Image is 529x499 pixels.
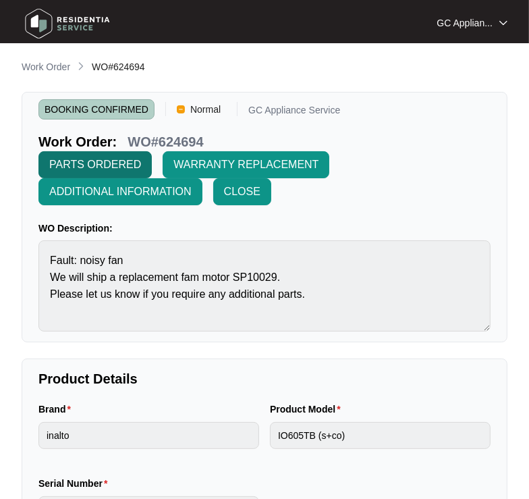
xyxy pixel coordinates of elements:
[163,151,329,178] button: WARRANTY REPLACEMENT
[49,184,192,200] span: ADDITIONAL INFORMATION
[49,157,141,173] span: PARTS ORDERED
[499,20,507,26] img: dropdown arrow
[20,3,115,44] img: residentia service logo
[177,105,185,113] img: Vercel Logo
[270,422,491,449] input: Product Model
[38,240,491,332] textarea: Fault: noisy fan We will ship a replacement fam motor SP10029. Please let us know if you require ...
[248,105,340,120] p: GC Appliance Service
[213,178,271,205] button: CLOSE
[38,178,202,205] button: ADDITIONAL INFORMATION
[270,402,346,416] label: Product Model
[128,132,203,151] p: WO#624694
[38,369,491,388] p: Product Details
[22,60,70,74] p: Work Order
[224,184,260,200] span: CLOSE
[437,16,493,30] p: GC Applian...
[38,221,491,235] p: WO Description:
[92,61,145,72] span: WO#624694
[76,61,86,72] img: chevron-right
[38,132,117,151] p: Work Order:
[38,151,152,178] button: PARTS ORDERED
[38,402,76,416] label: Brand
[185,99,226,120] span: Normal
[19,60,73,75] a: Work Order
[173,157,318,173] span: WARRANTY REPLACEMENT
[38,422,259,449] input: Brand
[38,99,155,120] span: BOOKING CONFIRMED
[38,477,113,490] label: Serial Number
